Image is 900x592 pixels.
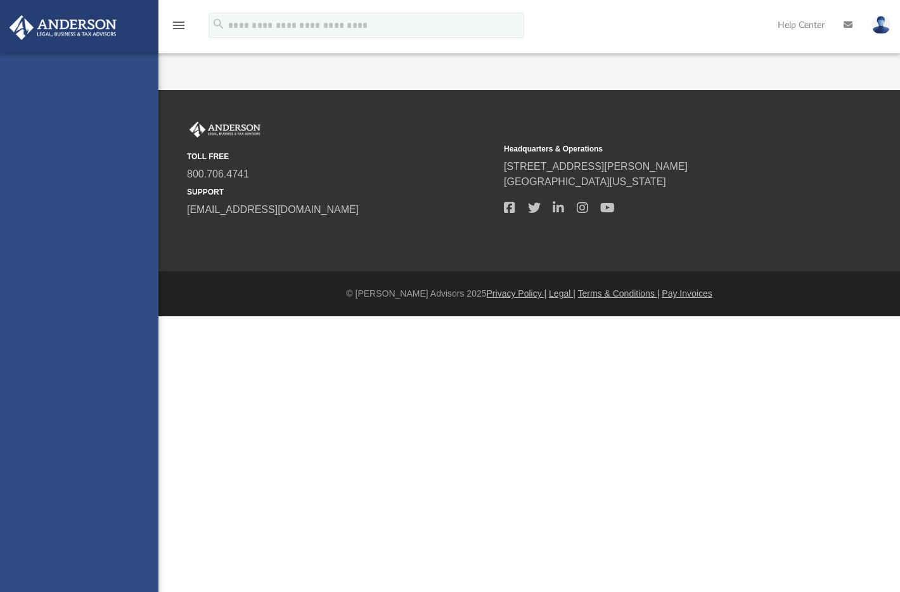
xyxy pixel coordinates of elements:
[549,288,575,299] a: Legal |
[6,15,120,40] img: Anderson Advisors Platinum Portal
[662,288,712,299] a: Pay Invoices
[187,204,359,215] a: [EMAIL_ADDRESS][DOMAIN_NAME]
[504,143,812,155] small: Headquarters & Operations
[212,17,226,31] i: search
[187,151,495,162] small: TOLL FREE
[171,24,186,33] a: menu
[504,161,688,172] a: [STREET_ADDRESS][PERSON_NAME]
[578,288,660,299] a: Terms & Conditions |
[871,16,890,34] img: User Pic
[158,287,900,300] div: © [PERSON_NAME] Advisors 2025
[187,169,249,179] a: 800.706.4741
[487,288,547,299] a: Privacy Policy |
[187,186,495,198] small: SUPPORT
[187,122,263,138] img: Anderson Advisors Platinum Portal
[171,18,186,33] i: menu
[504,176,666,187] a: [GEOGRAPHIC_DATA][US_STATE]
